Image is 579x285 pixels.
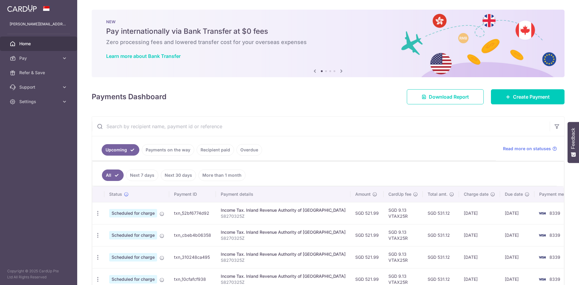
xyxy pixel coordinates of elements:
[500,224,534,246] td: [DATE]
[106,27,550,36] h5: Pay internationally via Bank Transfer at $0 fees
[92,10,565,77] img: Bank transfer banner
[109,231,157,239] span: Scheduled for charge
[19,99,59,105] span: Settings
[350,246,384,268] td: SGD 521.99
[102,169,124,181] a: All
[536,232,548,239] img: Bank Card
[197,144,234,156] a: Recipient paid
[464,191,489,197] span: Charge date
[169,202,216,224] td: txn_52bf6774d92
[428,191,448,197] span: Total amt.
[536,254,548,261] img: Bank Card
[423,246,459,268] td: SGD 531.12
[19,70,59,76] span: Refer & Save
[350,224,384,246] td: SGD 521.99
[109,191,122,197] span: Status
[536,210,548,217] img: Bank Card
[236,144,262,156] a: Overdue
[459,224,500,246] td: [DATE]
[350,202,384,224] td: SGD 521.99
[92,117,550,136] input: Search by recipient name, payment id or reference
[106,19,550,24] p: NEW
[568,122,579,163] button: Feedback - Show survey
[221,235,346,241] p: S8270325Z
[19,55,59,61] span: Pay
[169,186,216,202] th: Payment ID
[109,275,157,283] span: Scheduled for charge
[221,229,346,235] div: Income Tax. Inland Revenue Authority of [GEOGRAPHIC_DATA]
[459,246,500,268] td: [DATE]
[503,146,557,152] a: Read more on statuses
[500,202,534,224] td: [DATE]
[221,273,346,279] div: Income Tax. Inland Revenue Authority of [GEOGRAPHIC_DATA]
[102,144,139,156] a: Upcoming
[505,191,523,197] span: Due date
[459,202,500,224] td: [DATE]
[221,257,346,263] p: S8270325Z
[384,202,423,224] td: SGD 9.13 VTAX25R
[142,144,194,156] a: Payments on the way
[198,169,245,181] a: More than 1 month
[407,89,484,104] a: Download Report
[549,233,560,238] span: 8339
[221,207,346,213] div: Income Tax. Inland Revenue Authority of [GEOGRAPHIC_DATA]
[388,191,411,197] span: CardUp fee
[384,246,423,268] td: SGD 9.13 VTAX25R
[549,211,560,216] span: 8339
[106,39,550,46] h6: Zero processing fees and lowered transfer cost for your overseas expenses
[500,246,534,268] td: [DATE]
[169,224,216,246] td: txn_cbeb4b06358
[221,251,346,257] div: Income Tax. Inland Revenue Authority of [GEOGRAPHIC_DATA]
[19,41,59,47] span: Home
[109,209,157,217] span: Scheduled for charge
[536,276,548,283] img: Bank Card
[549,255,560,260] span: 8339
[92,91,166,102] h4: Payments Dashboard
[161,169,196,181] a: Next 30 days
[429,93,469,100] span: Download Report
[126,169,158,181] a: Next 7 days
[503,146,551,152] span: Read more on statuses
[109,253,157,261] span: Scheduled for charge
[423,224,459,246] td: SGD 531.12
[221,213,346,219] p: S8270325Z
[19,84,59,90] span: Support
[384,224,423,246] td: SGD 9.13 VTAX25R
[423,202,459,224] td: SGD 531.12
[571,128,576,149] span: Feedback
[106,53,181,59] a: Learn more about Bank Transfer
[7,5,37,12] img: CardUp
[355,191,371,197] span: Amount
[549,277,560,282] span: 8339
[216,186,350,202] th: Payment details
[169,246,216,268] td: txn_310248ca495
[10,21,68,27] p: [PERSON_NAME][EMAIL_ADDRESS][DOMAIN_NAME]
